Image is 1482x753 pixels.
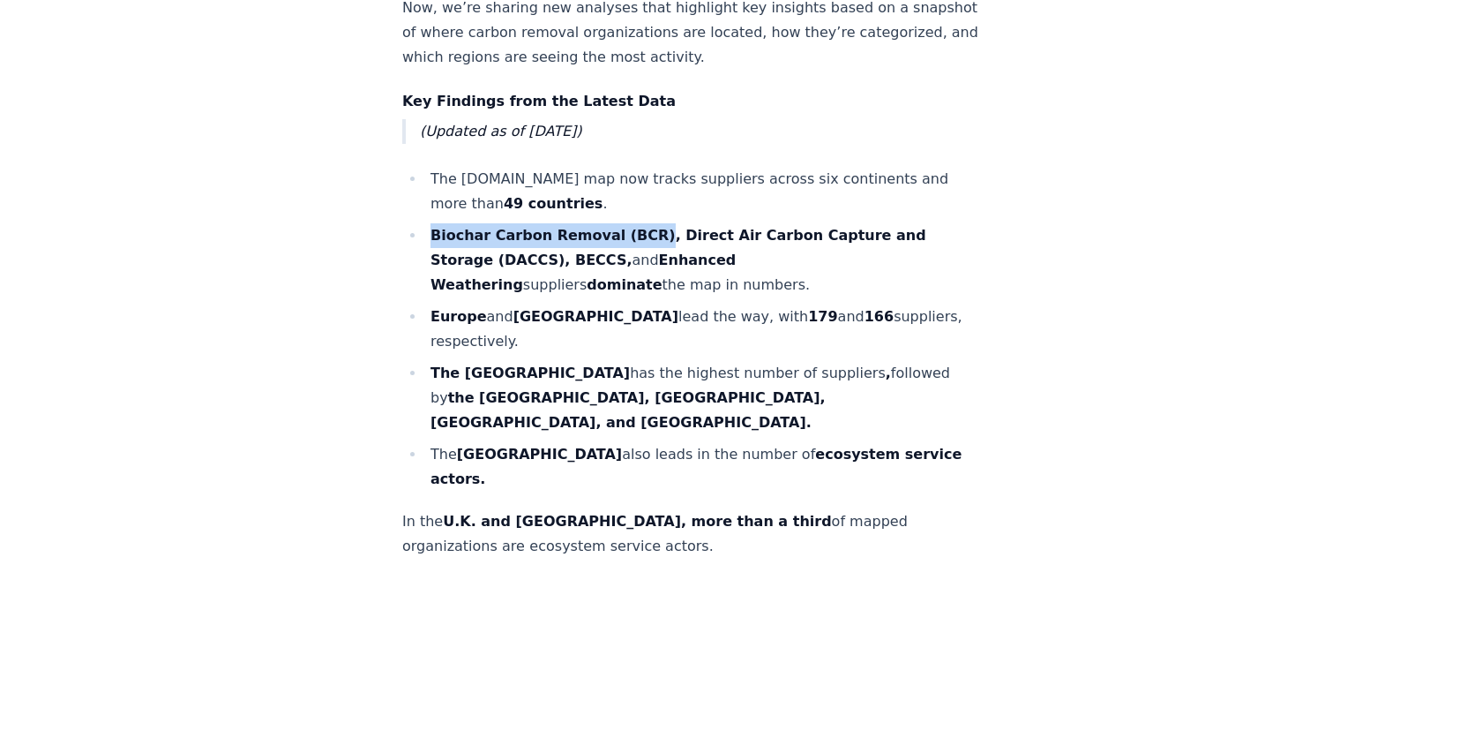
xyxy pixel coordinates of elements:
strong: Biochar Carbon Removal (BCR), Direct Air Carbon Capture and Storage (DACCS), BECCS, [430,227,926,268]
strong: the [GEOGRAPHIC_DATA], [GEOGRAPHIC_DATA], [GEOGRAPHIC_DATA], and [GEOGRAPHIC_DATA]. [430,389,826,431]
li: and suppliers the map in numbers. [425,223,986,297]
strong: ecosystem service actors. [430,446,962,487]
strong: [GEOGRAPHIC_DATA] [457,446,622,463]
p: In the of mapped organizations are ecosystem service actors. [402,509,986,559]
li: The also leads in the number of [425,442,986,492]
li: has the highest number of suppliers followed by [425,361,986,435]
strong: Key Findings from the Latest Data [402,93,676,109]
em: (Updated as of [DATE]) [420,123,582,139]
strong: U.K. and [GEOGRAPHIC_DATA], more than a third [443,513,831,530]
strong: , [886,365,891,381]
strong: [GEOGRAPHIC_DATA] [513,308,678,325]
strong: Europe [430,308,487,325]
strong: dominate [587,276,662,293]
strong: 179 [808,308,837,325]
strong: Enhanced Weathering [430,252,736,293]
strong: 49 countries [504,195,603,212]
li: The [DOMAIN_NAME] map now tracks suppliers across six continents and more than . [425,167,986,216]
strong: 166 [864,308,894,325]
li: and lead the way, with and suppliers, respectively. [425,305,986,354]
strong: The [GEOGRAPHIC_DATA] [430,365,630,381]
